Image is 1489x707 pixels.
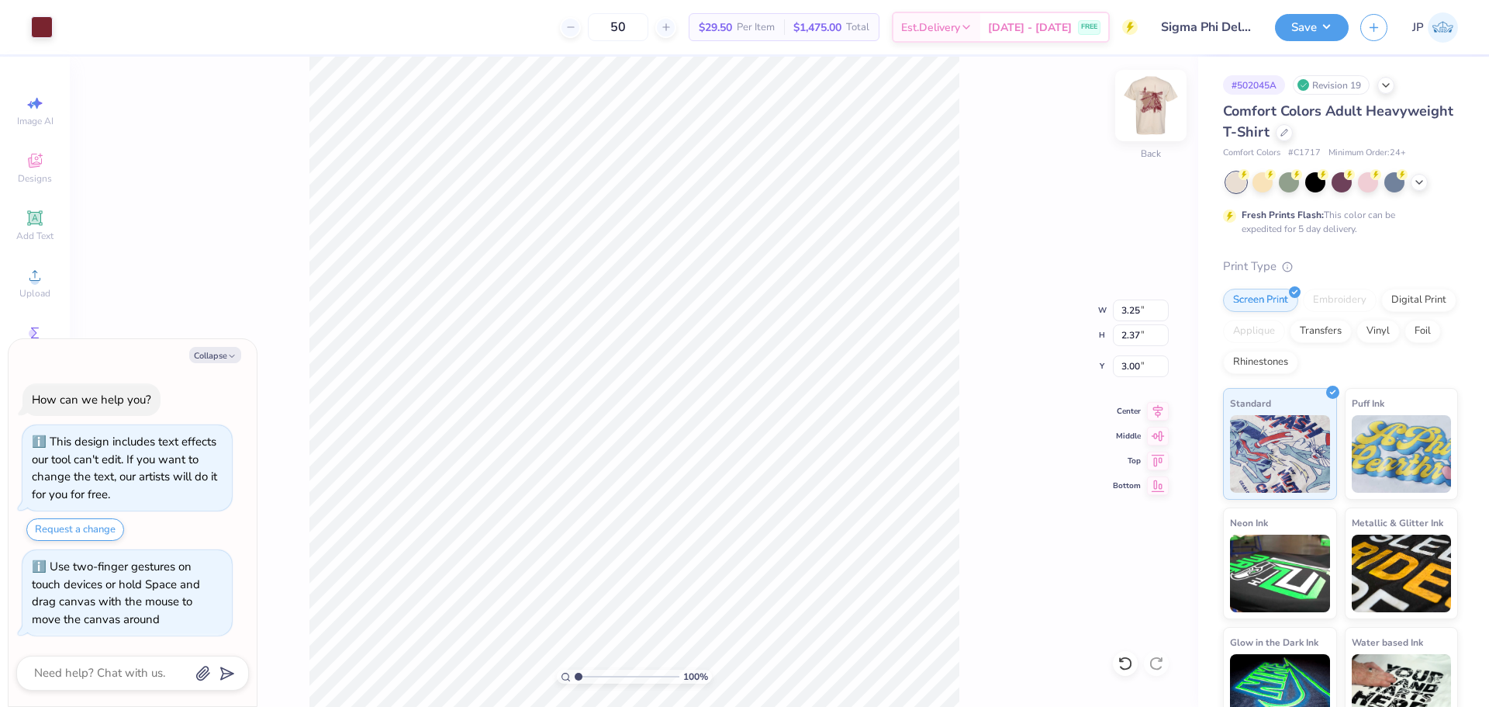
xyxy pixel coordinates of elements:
[32,559,200,627] div: Use two-finger gestures on touch devices or hold Space and drag canvas with the mouse to move the...
[1223,75,1285,95] div: # 502045A
[1293,75,1370,95] div: Revision 19
[1149,12,1263,43] input: Untitled Design
[1113,480,1141,491] span: Bottom
[1275,14,1349,41] button: Save
[1328,147,1406,160] span: Minimum Order: 24 +
[1381,289,1456,312] div: Digital Print
[1242,208,1432,236] div: This color can be expedited for 5 day delivery.
[1290,320,1352,343] div: Transfers
[1120,75,1182,137] img: Back
[1113,456,1141,466] span: Top
[1356,320,1400,343] div: Vinyl
[737,19,775,36] span: Per Item
[846,19,869,36] span: Total
[1288,147,1321,160] span: # C1717
[1223,289,1298,312] div: Screen Print
[699,19,732,36] span: $29.50
[683,670,708,684] span: 100 %
[16,230,54,242] span: Add Text
[18,172,52,185] span: Designs
[19,287,50,300] span: Upload
[1223,351,1298,374] div: Rhinestones
[1352,535,1452,612] img: Metallic & Glitter Ink
[32,392,151,407] div: How can we help you?
[1404,320,1441,343] div: Foil
[1242,209,1324,221] strong: Fresh Prints Flash:
[189,347,241,363] button: Collapse
[1230,395,1271,411] span: Standard
[1223,320,1285,343] div: Applique
[1303,289,1377,312] div: Embroidery
[1352,395,1384,411] span: Puff Ink
[1230,515,1268,531] span: Neon Ink
[1141,147,1161,161] div: Back
[1412,12,1458,43] a: JP
[588,13,648,41] input: – –
[1352,415,1452,493] img: Puff Ink
[1113,406,1141,417] span: Center
[793,19,841,36] span: $1,475.00
[1223,102,1453,141] span: Comfort Colors Adult Heavyweight T-Shirt
[1428,12,1458,43] img: John Paul Torres
[1223,147,1280,160] span: Comfort Colors
[1412,19,1424,36] span: JP
[1223,258,1458,276] div: Print Type
[1230,535,1330,612] img: Neon Ink
[1113,431,1141,442] span: Middle
[1081,22,1097,33] span: FREE
[17,115,54,127] span: Image AI
[32,434,217,502] div: This design includes text effects our tool can't edit. If you want to change the text, our artist...
[26,518,124,541] button: Request a change
[1230,415,1330,493] img: Standard
[1352,634,1423,650] span: Water based Ink
[1230,634,1318,650] span: Glow in the Dark Ink
[1352,515,1443,531] span: Metallic & Glitter Ink
[901,19,960,36] span: Est. Delivery
[988,19,1072,36] span: [DATE] - [DATE]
